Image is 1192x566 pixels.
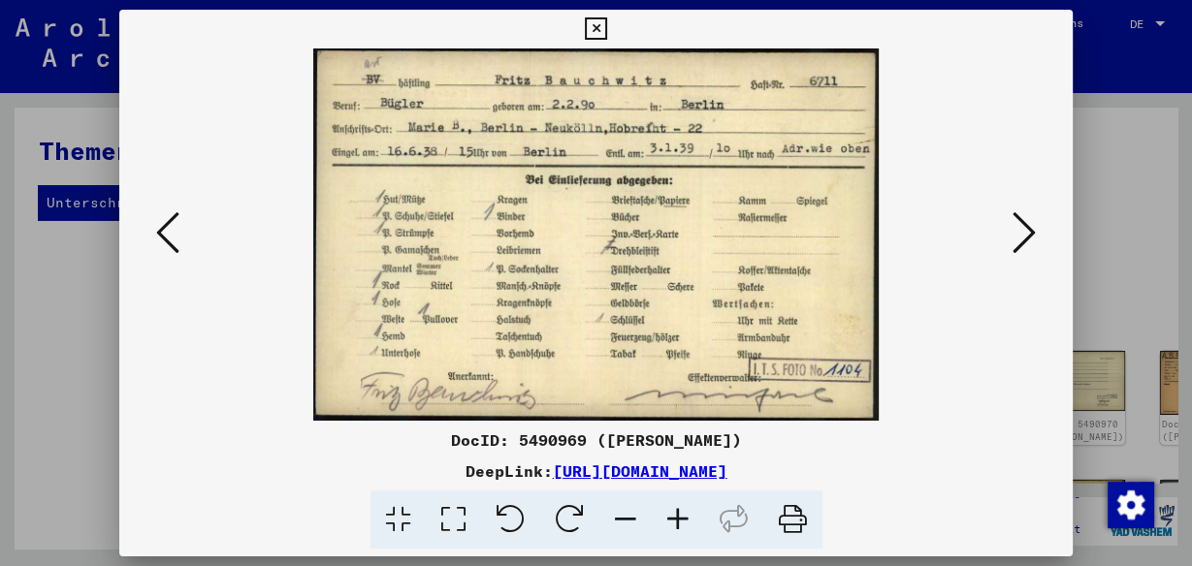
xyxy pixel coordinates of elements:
[451,430,742,450] font: DocID: 5490969 ([PERSON_NAME])
[1107,481,1153,527] div: Zustimmung ändern
[1108,482,1154,528] img: Zustimmung ändern
[185,48,1007,421] img: 001.jpg
[466,461,553,481] font: DeepLink:
[553,461,727,481] a: [URL][DOMAIN_NAME]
